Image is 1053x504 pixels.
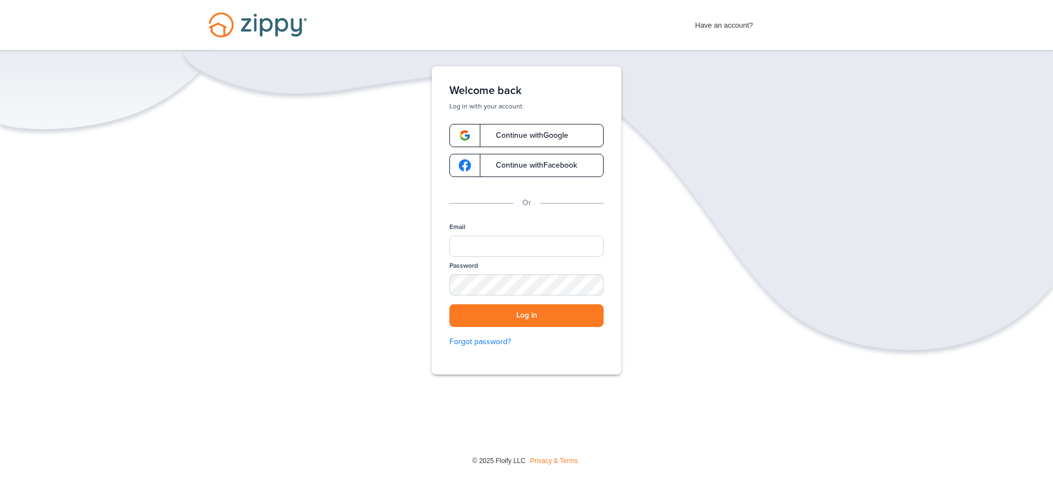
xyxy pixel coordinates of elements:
[449,84,604,97] h1: Welcome back
[485,132,568,139] span: Continue with Google
[449,336,604,348] a: Forgot password?
[449,236,604,257] input: Email
[449,261,478,271] label: Password
[522,197,531,209] p: Or
[449,154,604,177] a: google-logoContinue withFacebook
[459,159,471,172] img: google-logo
[449,304,604,327] button: Log in
[449,124,604,147] a: google-logoContinue withGoogle
[530,457,578,465] a: Privacy & Terms
[472,457,525,465] span: © 2025 Floify LLC
[449,274,604,295] input: Password
[449,222,465,232] label: Email
[449,102,604,111] p: Log in with your account.
[695,14,753,32] span: Have an account?
[459,129,471,142] img: google-logo
[485,162,577,169] span: Continue with Facebook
